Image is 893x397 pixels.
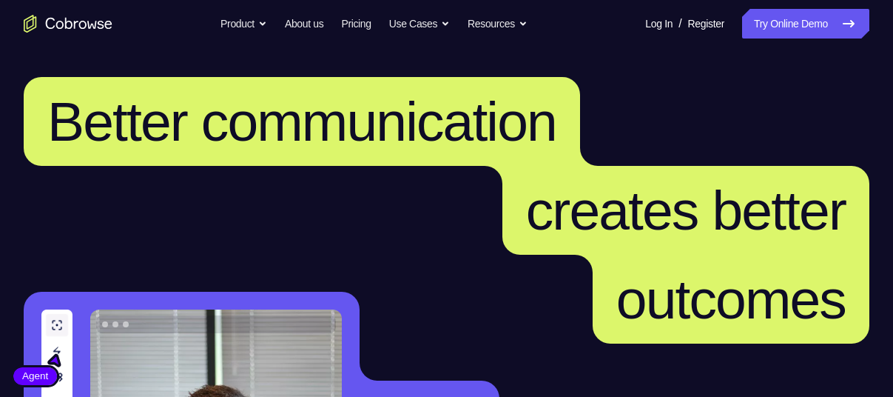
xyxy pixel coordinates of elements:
a: Pricing [341,9,371,39]
button: Resources [468,9,528,39]
span: Better communication [47,90,556,153]
button: Product [220,9,267,39]
span: / [678,15,681,33]
a: About us [285,9,323,39]
a: Register [688,9,724,39]
span: Agent [13,369,57,384]
span: outcomes [616,268,846,330]
span: creates better [526,179,846,241]
a: Try Online Demo [742,9,869,39]
a: Log In [645,9,673,39]
a: Go to the home page [24,15,112,33]
button: Use Cases [389,9,450,39]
